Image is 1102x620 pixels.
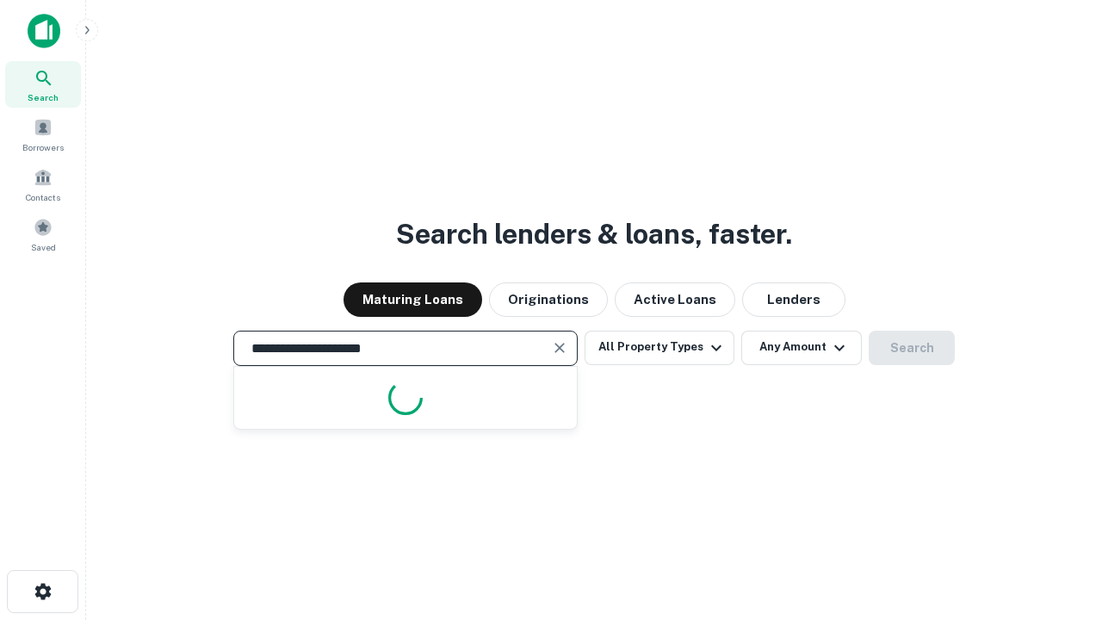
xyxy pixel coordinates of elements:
[344,282,482,317] button: Maturing Loans
[5,61,81,108] a: Search
[5,111,81,158] a: Borrowers
[396,214,792,255] h3: Search lenders & loans, faster.
[615,282,735,317] button: Active Loans
[26,190,60,204] span: Contacts
[5,161,81,208] a: Contacts
[28,14,60,48] img: capitalize-icon.png
[585,331,734,365] button: All Property Types
[742,282,845,317] button: Lenders
[1016,482,1102,565] iframe: Chat Widget
[22,140,64,154] span: Borrowers
[741,331,862,365] button: Any Amount
[489,282,608,317] button: Originations
[548,336,572,360] button: Clear
[5,211,81,257] a: Saved
[31,240,56,254] span: Saved
[28,90,59,104] span: Search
